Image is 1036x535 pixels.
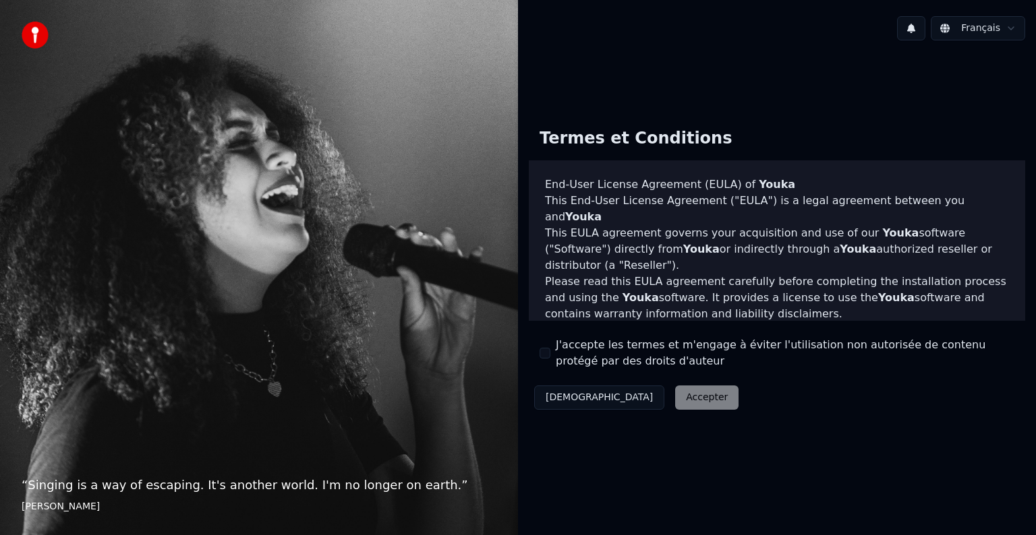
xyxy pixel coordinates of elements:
p: “ Singing is a way of escaping. It's another world. I'm no longer on earth. ” [22,476,496,495]
p: This EULA agreement governs your acquisition and use of our software ("Software") directly from o... [545,225,1009,274]
span: Youka [840,243,876,255]
span: Youka [623,291,659,304]
button: [DEMOGRAPHIC_DATA] [534,385,664,410]
label: J'accepte les termes et m'engage à éviter l'utilisation non autorisée de contenu protégé par des ... [556,337,1014,369]
span: Youka [565,210,602,223]
span: Youka [683,243,720,255]
footer: [PERSON_NAME] [22,500,496,513]
img: youka [22,22,49,49]
span: Youka [882,226,919,239]
span: Youka [878,291,915,304]
h3: End-User License Agreement (EULA) of [545,177,1009,193]
p: Please read this EULA agreement carefully before completing the installation process and using th... [545,274,1009,322]
span: Youka [759,178,795,191]
p: This End-User License Agreement ("EULA") is a legal agreement between you and [545,193,1009,225]
div: Termes et Conditions [529,117,743,160]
